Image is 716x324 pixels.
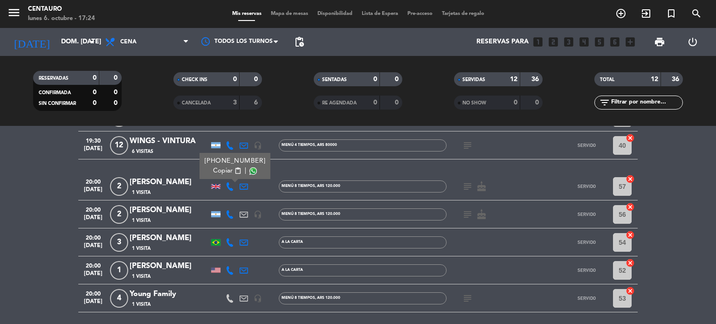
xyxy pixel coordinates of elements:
span: NO SHOW [462,101,486,105]
span: 20:00 [82,204,105,214]
i: subject [462,181,473,192]
span: 3 [110,233,128,252]
span: , ARS 120.000 [315,212,340,216]
i: cancel [626,230,635,240]
span: 20:00 [82,176,105,186]
i: add_box [624,36,636,48]
strong: 6 [254,99,260,106]
span: 1 Visita [132,301,151,308]
strong: 0 [535,99,541,106]
strong: 12 [651,76,658,83]
span: MENÚ 4 TIEMPOS [282,143,337,147]
button: SERVIDO [563,289,610,308]
input: Filtrar por nombre... [610,97,682,108]
span: content_paste [234,167,241,174]
button: SERVIDO [563,136,610,155]
i: cancel [626,133,635,143]
span: Disponibilidad [313,11,357,16]
div: lunes 6. octubre - 17:24 [28,14,95,23]
span: 12 [110,136,128,155]
span: [DATE] [82,242,105,253]
span: SIN CONFIRMAR [39,101,76,106]
span: print [654,36,665,48]
button: SERVIDO [563,233,610,252]
span: 20:00 [82,260,105,270]
i: add_circle_outline [615,8,626,19]
i: looks_two [547,36,559,48]
strong: 0 [93,75,96,81]
i: menu [7,6,21,20]
span: MENÚ 8 TIEMPOS [282,212,340,216]
span: SERVIDO [578,143,596,148]
div: [PERSON_NAME] [130,176,209,188]
strong: 0 [93,100,96,106]
i: cancel [626,174,635,184]
span: 1 Visita [132,273,151,280]
span: [DATE] [82,145,105,156]
span: SERVIDO [578,268,596,273]
i: cancel [626,286,635,296]
span: SERVIDAS [462,77,485,82]
span: Mapa de mesas [266,11,313,16]
i: subject [462,140,473,151]
span: 1 Visita [132,217,151,224]
strong: 36 [531,76,541,83]
div: [PERSON_NAME] [130,232,209,244]
span: Lista de Espera [357,11,403,16]
div: [PHONE_NUMBER] [205,156,266,166]
i: arrow_drop_down [87,36,98,48]
span: SERVIDO [578,184,596,189]
div: [PERSON_NAME] [130,204,209,216]
span: A LA CARTA [282,240,303,244]
span: 2 [110,177,128,196]
div: LOG OUT [676,28,709,56]
i: cake [476,209,487,220]
span: CANCELADA [182,101,211,105]
span: Tarjetas de regalo [437,11,489,16]
strong: 0 [395,76,400,83]
span: RE AGENDADA [322,101,357,105]
strong: 0 [114,75,119,81]
button: Copiarcontent_paste [213,166,241,176]
span: [DATE] [82,270,105,281]
span: 1 Visita [132,245,151,252]
span: SERVIDO [578,240,596,245]
span: 19:30 [82,135,105,145]
i: power_settings_new [687,36,698,48]
div: Young Family [130,288,209,300]
strong: 0 [373,99,377,106]
div: WINGS - VINTURA [130,135,209,147]
i: cancel [626,202,635,212]
span: Cena [120,39,137,45]
i: looks_one [532,36,544,48]
div: Centauro [28,5,95,14]
span: SENTADAS [322,77,347,82]
i: search [691,8,702,19]
span: CONFIRMADA [39,90,71,95]
span: 20:00 [82,232,105,242]
span: TOTAL [600,77,614,82]
strong: 0 [254,76,260,83]
button: menu [7,6,21,23]
span: 1 [110,261,128,280]
i: [DATE] [7,32,56,52]
span: 6 Visitas [132,148,153,155]
strong: 0 [93,89,96,96]
span: Pre-acceso [403,11,437,16]
span: , ARS 120.000 [315,296,340,300]
span: RESERVADAS [39,76,69,81]
i: turned_in_not [666,8,677,19]
strong: 0 [114,100,119,106]
span: , ARS 120.000 [315,184,340,188]
div: [PERSON_NAME] [130,260,209,272]
i: looks_4 [578,36,590,48]
button: SERVIDO [563,177,610,196]
i: filter_list [599,97,610,108]
i: cancel [626,258,635,268]
button: SERVIDO [563,205,610,224]
span: Mis reservas [227,11,266,16]
span: | [245,166,247,176]
span: 4 [110,289,128,308]
span: MENÚ 8 TIEMPOS [282,296,340,300]
i: looks_5 [593,36,606,48]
